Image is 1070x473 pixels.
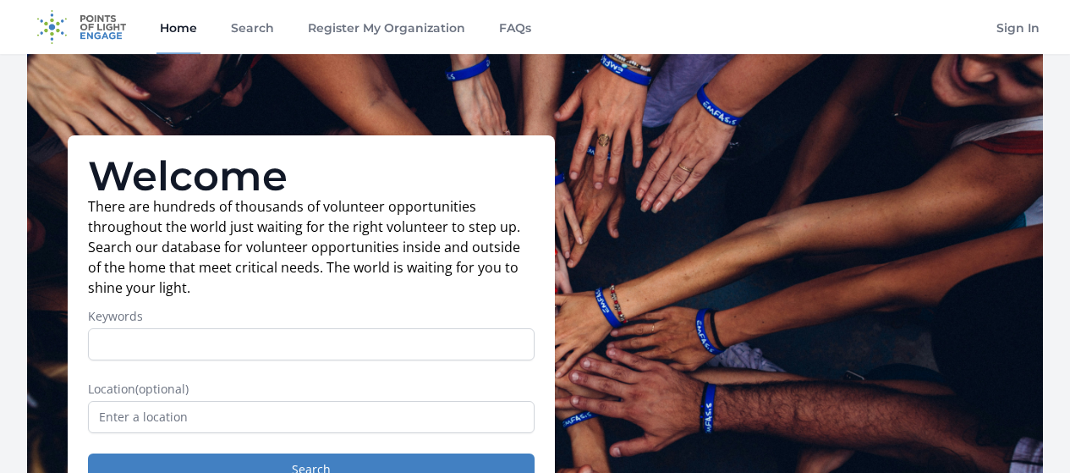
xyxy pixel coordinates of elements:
[88,381,535,398] label: Location
[88,401,535,433] input: Enter a location
[88,196,535,298] p: There are hundreds of thousands of volunteer opportunities throughout the world just waiting for ...
[88,156,535,196] h1: Welcome
[88,308,535,325] label: Keywords
[135,381,189,397] span: (optional)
